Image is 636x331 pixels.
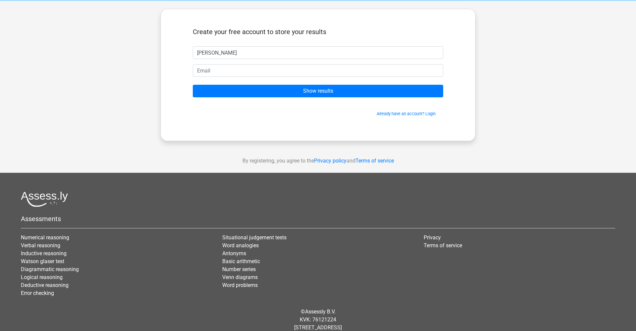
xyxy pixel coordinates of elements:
[305,308,336,315] a: Assessly B.V.
[21,242,60,249] a: Verbal reasoning
[193,28,443,36] h5: Create your free account to store your results
[21,274,63,280] a: Logical reasoning
[21,290,54,296] a: Error checking
[193,85,443,97] input: Show results
[222,258,260,264] a: Basic arithmetic
[424,242,462,249] a: Terms of service
[222,266,256,272] a: Number series
[355,158,394,164] a: Terms of service
[21,266,79,272] a: Diagrammatic reasoning
[21,250,67,257] a: Inductive reasoning
[193,64,443,77] input: Email
[21,234,69,241] a: Numerical reasoning
[21,215,615,223] h5: Assessments
[377,111,436,116] a: Already have an account? Login
[222,242,259,249] a: Word analogies
[21,191,68,207] img: Assessly logo
[222,250,246,257] a: Antonyms
[21,258,64,264] a: Watson glaser test
[424,234,441,241] a: Privacy
[314,158,346,164] a: Privacy policy
[21,282,69,288] a: Deductive reasoning
[222,274,258,280] a: Venn diagrams
[222,282,258,288] a: Word problems
[193,46,443,59] input: First name
[222,234,287,241] a: Situational judgement tests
